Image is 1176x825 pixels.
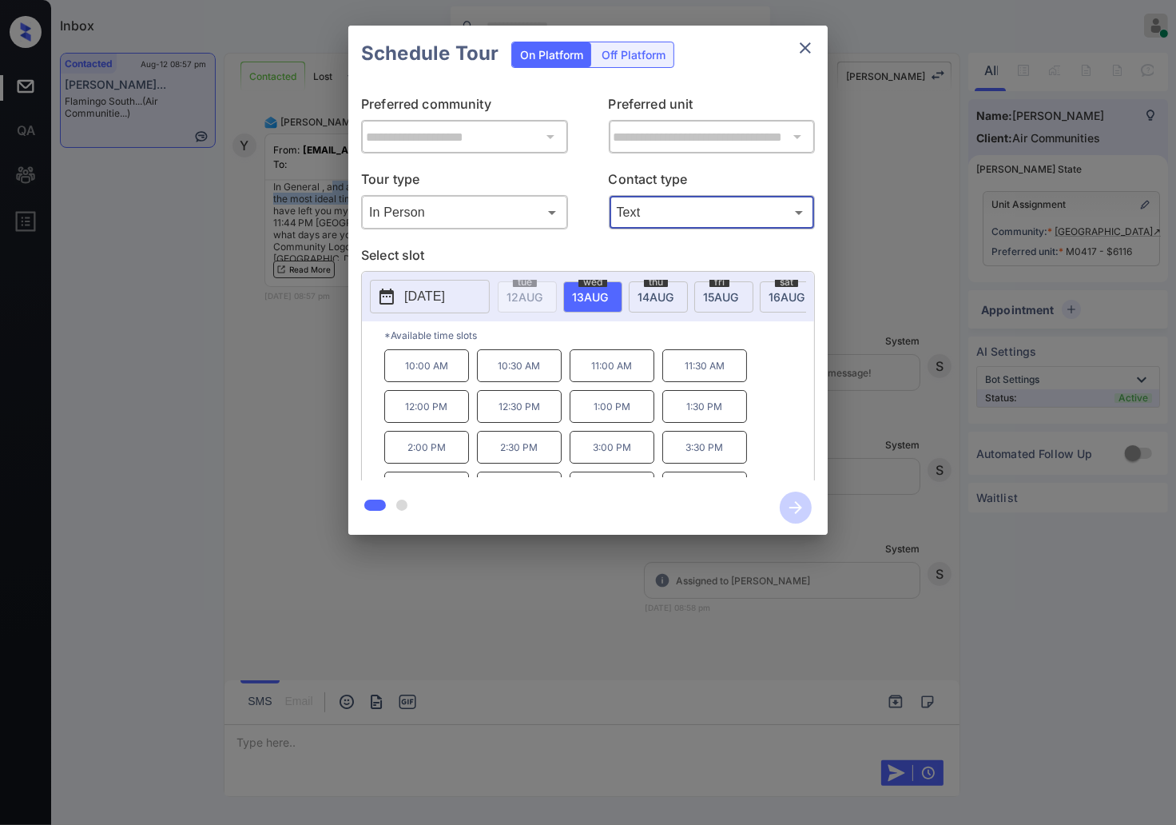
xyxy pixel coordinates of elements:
[361,169,568,195] p: Tour type
[563,281,622,313] div: date-select
[370,280,490,313] button: [DATE]
[384,349,469,382] p: 10:00 AM
[365,199,564,225] div: In Person
[662,431,747,464] p: 3:30 PM
[694,281,753,313] div: date-select
[769,290,805,304] span: 16 AUG
[512,42,591,67] div: On Platform
[609,94,816,120] p: Preferred unit
[709,277,729,287] span: fri
[662,390,747,423] p: 1:30 PM
[384,431,469,464] p: 2:00 PM
[662,472,747,504] p: 5:30 PM
[609,169,816,195] p: Contact type
[384,472,469,504] p: 4:00 PM
[644,277,668,287] span: thu
[629,281,688,313] div: date-select
[477,390,562,423] p: 12:30 PM
[570,472,654,504] p: 5:00 PM
[638,290,673,304] span: 14 AUG
[348,26,511,82] h2: Schedule Tour
[775,277,798,287] span: sat
[570,390,654,423] p: 1:00 PM
[613,199,812,225] div: Text
[477,472,562,504] p: 4:30 PM
[384,321,814,349] p: *Available time slots
[361,245,815,271] p: Select slot
[703,290,738,304] span: 15 AUG
[570,349,654,382] p: 11:00 AM
[570,431,654,464] p: 3:00 PM
[662,349,747,382] p: 11:30 AM
[572,290,608,304] span: 13 AUG
[361,94,568,120] p: Preferred community
[770,487,821,528] button: btn-next
[477,349,562,382] p: 10:30 AM
[477,431,562,464] p: 2:30 PM
[789,32,821,64] button: close
[384,390,469,423] p: 12:00 PM
[578,277,607,287] span: wed
[760,281,819,313] div: date-select
[594,42,673,67] div: Off Platform
[404,287,445,306] p: [DATE]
